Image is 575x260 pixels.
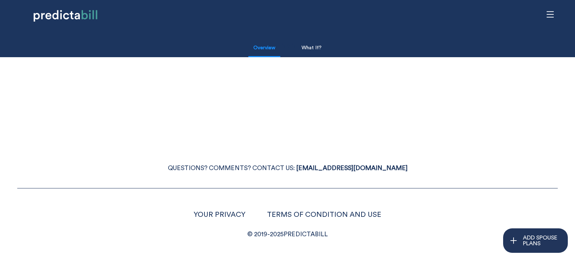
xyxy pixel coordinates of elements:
span: plus [510,237,523,245]
button: Overview [249,41,280,55]
a: YOUR PRIVACY [194,211,245,218]
button: What If? [297,41,326,55]
a: [EMAIL_ADDRESS][DOMAIN_NAME] [296,165,408,171]
span: menu [543,8,557,21]
a: TERMS OF CONDITION AND USE [267,211,381,218]
ul: NaN [248,40,327,57]
p: QUESTIONS? COMMENTS? CONTACT US: [17,163,558,174]
p: © 2019- 2025 PREDICTABILL [17,229,558,240]
p: ADD SPOUSE PLANS [523,235,561,246]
